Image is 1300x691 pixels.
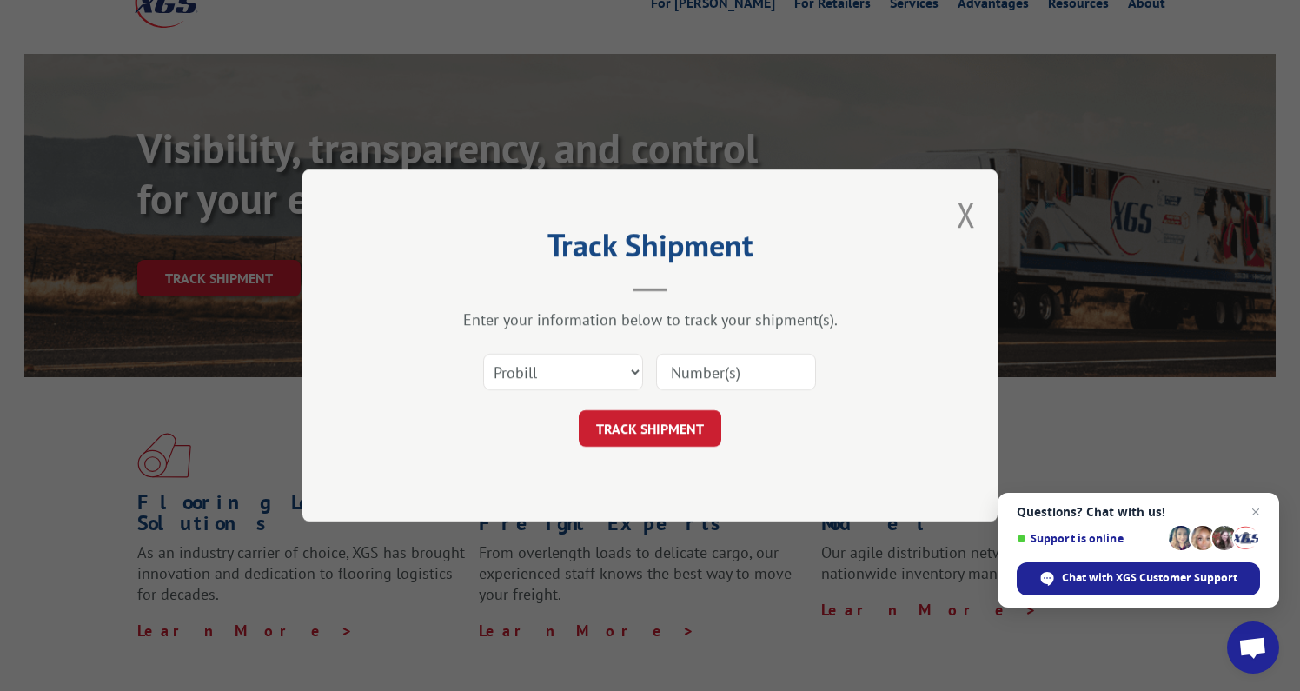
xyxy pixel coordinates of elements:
h2: Track Shipment [389,233,911,266]
span: Close chat [1245,502,1266,522]
span: Questions? Chat with us! [1017,505,1260,519]
input: Number(s) [656,354,816,390]
button: Close modal [957,191,976,237]
button: TRACK SHIPMENT [579,410,721,447]
div: Open chat [1227,621,1279,674]
div: Enter your information below to track your shipment(s). [389,309,911,329]
span: Support is online [1017,532,1163,545]
span: Chat with XGS Customer Support [1062,570,1237,586]
div: Chat with XGS Customer Support [1017,562,1260,595]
